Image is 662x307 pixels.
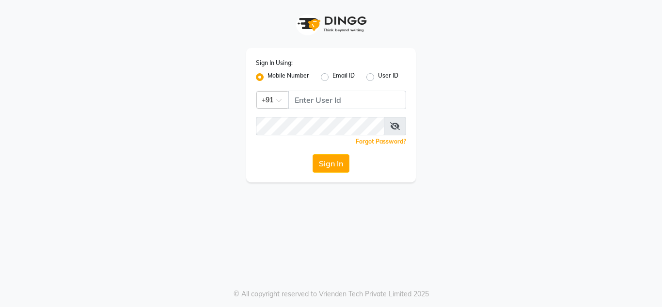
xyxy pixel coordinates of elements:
input: Username [256,117,384,135]
a: Forgot Password? [356,138,406,145]
label: Mobile Number [268,71,309,83]
img: logo1.svg [292,10,370,38]
button: Sign In [313,154,349,173]
label: User ID [378,71,398,83]
label: Email ID [332,71,355,83]
input: Username [288,91,406,109]
label: Sign In Using: [256,59,293,67]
